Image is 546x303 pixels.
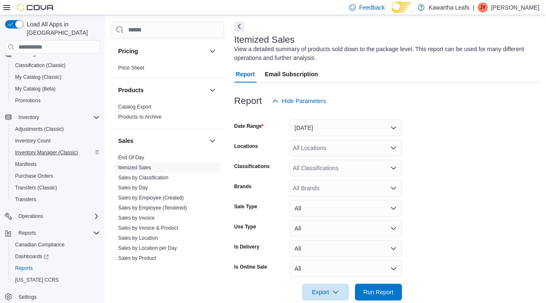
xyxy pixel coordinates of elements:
button: Pricing [118,47,206,55]
a: Sales by Product [118,255,156,261]
span: End Of Day [118,154,144,161]
a: Inventory Manager (Classic) [12,148,81,158]
a: Reports [12,263,36,273]
a: Price Sheet [118,65,144,71]
span: Manifests [15,161,36,168]
a: Manifests [12,159,40,169]
div: View a detailed summary of products sold down to the package level. This report can be used for m... [234,45,535,62]
button: Sales [207,136,217,146]
span: Hide Parameters [282,97,326,105]
h3: Report [234,96,262,106]
span: Adjustments (Classic) [12,124,100,134]
div: Products [111,102,224,129]
span: Load All Apps in [GEOGRAPHIC_DATA] [23,20,100,37]
button: Settings [2,291,103,303]
span: Report [236,66,255,83]
a: [US_STATE] CCRS [12,275,62,285]
button: Inventory [2,111,103,123]
a: My Catalog (Classic) [12,72,65,82]
span: Canadian Compliance [12,240,100,250]
button: Classification (Classic) [8,60,103,71]
button: Reports [2,227,103,239]
button: Products [118,86,206,94]
label: Sale Type [234,203,257,210]
h3: Sales [118,137,134,145]
a: Sales by Employee (Created) [118,195,184,201]
span: JY [480,3,486,13]
button: Open list of options [390,185,397,192]
button: Hide Parameters [269,93,329,109]
button: Inventory [15,112,42,122]
label: Locations [234,143,258,150]
span: My Catalog (Beta) [15,85,56,92]
a: Products to Archive [118,114,161,120]
span: My Catalog (Beta) [12,84,100,94]
span: Reports [15,265,33,272]
span: Reports [12,263,100,273]
span: Washington CCRS [12,275,100,285]
button: Export [302,284,349,300]
span: Dashboards [12,251,100,262]
span: Sales by Classification [118,174,168,181]
a: Sales by Invoice & Product [118,225,178,231]
a: Settings [15,292,40,302]
button: Reports [15,228,39,238]
a: Sales by Location per Day [118,245,177,251]
span: Transfers [15,196,36,203]
a: Sales by Product & Location [118,265,181,271]
span: Adjustments (Classic) [15,126,64,132]
span: Sales by Invoice [118,215,155,221]
span: Dashboards [15,253,49,260]
label: Date Range [234,123,264,129]
button: Operations [15,211,47,221]
span: Promotions [12,96,100,106]
span: Sales by Location [118,235,158,241]
button: [US_STATE] CCRS [8,274,103,286]
a: Sales by Employee (Tendered) [118,205,187,211]
button: My Catalog (Classic) [8,71,103,83]
label: Is Online Sale [234,264,267,270]
button: Inventory Manager (Classic) [8,147,103,158]
p: | [473,3,474,13]
span: Classification (Classic) [12,60,100,70]
button: All [290,240,402,257]
span: Sales by Employee (Tendered) [118,205,187,211]
div: Pricing [111,63,224,78]
button: Reports [8,262,103,274]
h3: Pricing [118,47,138,55]
a: Promotions [12,96,44,106]
button: [DATE] [290,119,402,136]
button: Transfers [8,194,103,205]
p: [PERSON_NAME] [491,3,539,13]
span: Manifests [12,159,100,169]
span: Inventory [15,112,100,122]
a: Itemized Sales [118,165,151,171]
span: Transfers (Classic) [15,184,57,191]
a: Transfers (Classic) [12,183,60,193]
button: My Catalog (Beta) [8,83,103,95]
button: All [290,220,402,237]
a: Dashboards [8,251,103,262]
span: My Catalog (Classic) [15,74,62,80]
span: Email Subscription [265,66,318,83]
label: Is Delivery [234,243,259,250]
button: Run Report [355,284,402,300]
span: Settings [18,294,36,300]
button: Products [207,85,217,95]
span: Feedback [359,3,385,12]
span: Reports [15,228,100,238]
span: Purchase Orders [15,173,53,179]
h3: Itemized Sales [234,35,295,45]
a: End Of Day [118,155,144,161]
img: Cova [17,3,54,12]
h3: Products [118,86,144,94]
a: Dashboards [12,251,52,262]
span: Inventory Count [15,137,51,144]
